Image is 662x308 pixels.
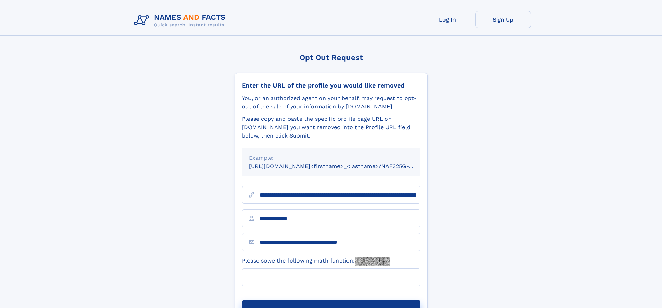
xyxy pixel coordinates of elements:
[242,257,390,266] label: Please solve the following math function:
[235,53,428,62] div: Opt Out Request
[249,154,414,162] div: Example:
[475,11,531,28] a: Sign Up
[420,11,475,28] a: Log In
[242,94,420,111] div: You, or an authorized agent on your behalf, may request to opt-out of the sale of your informatio...
[249,163,434,169] small: [URL][DOMAIN_NAME]<firstname>_<lastname>/NAF325G-xxxxxxxx
[242,115,420,140] div: Please copy and paste the specific profile page URL on [DOMAIN_NAME] you want removed into the Pr...
[242,82,420,89] div: Enter the URL of the profile you would like removed
[131,11,231,30] img: Logo Names and Facts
